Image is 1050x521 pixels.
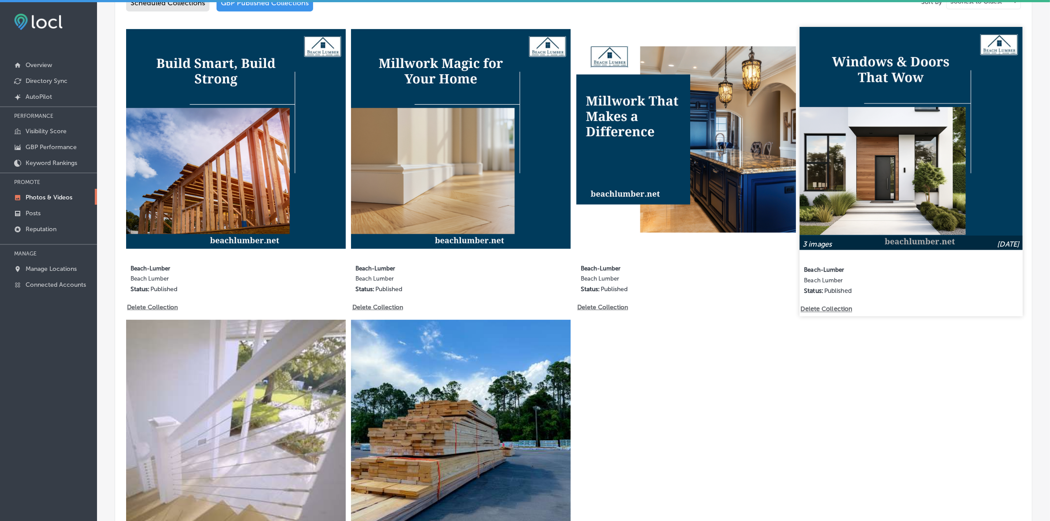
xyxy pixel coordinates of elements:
[131,260,288,275] label: Beach-Lumber
[581,275,738,285] label: Beach Lumber
[824,287,852,294] p: Published
[804,277,964,287] label: Beach Lumber
[26,127,67,135] p: Visibility Score
[150,285,177,293] p: Published
[131,275,288,285] label: Beach Lumber
[355,285,374,293] p: Status:
[998,240,1020,248] p: [DATE]
[352,304,402,311] p: Delete Collection
[14,14,63,30] img: fda3e92497d09a02dc62c9cd864e3231.png
[26,225,56,233] p: Reputation
[26,61,52,69] p: Overview
[26,281,86,289] p: Connected Accounts
[581,260,738,275] label: Beach-Lumber
[800,27,1023,250] img: Collection thumbnail
[126,29,346,249] img: Collection thumbnail
[26,159,77,167] p: Keyword Rankings
[351,29,571,249] img: Collection thumbnail
[375,285,402,293] p: Published
[26,143,77,151] p: GBP Performance
[26,194,72,201] p: Photos & Videos
[26,265,77,273] p: Manage Locations
[26,210,41,217] p: Posts
[576,29,796,249] img: Collection thumbnail
[804,261,964,277] label: Beach-Lumber
[26,77,67,85] p: Directory Sync
[131,285,149,293] p: Status:
[801,306,851,313] p: Delete Collection
[127,304,177,311] p: Delete Collection
[804,287,824,294] p: Status:
[601,285,628,293] p: Published
[355,260,513,275] label: Beach-Lumber
[26,93,52,101] p: AutoPilot
[581,285,600,293] p: Status:
[803,240,832,248] p: 3 images
[577,304,627,311] p: Delete Collection
[355,275,513,285] label: Beach Lumber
